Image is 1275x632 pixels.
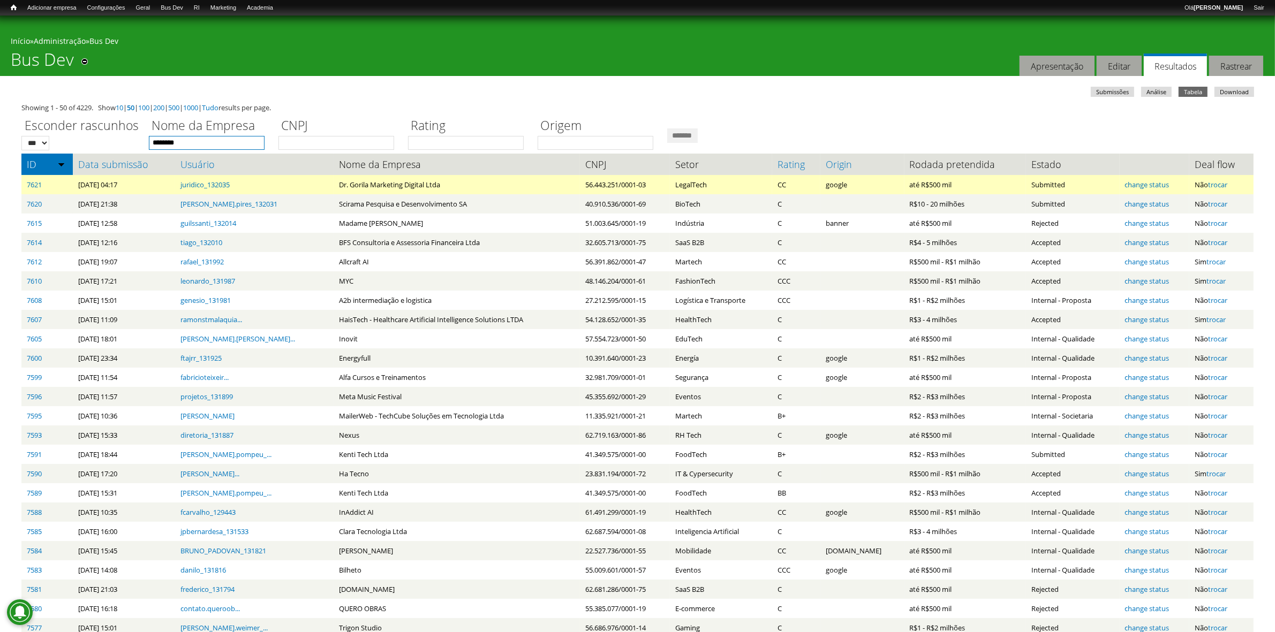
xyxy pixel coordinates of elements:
a: trocar [1206,276,1226,286]
td: C [772,310,820,329]
a: change status [1125,584,1170,594]
td: C [772,233,820,252]
td: [DATE] 18:44 [73,445,175,464]
td: LegalTech [670,175,772,194]
td: Não [1189,425,1254,445]
td: Logística e Transporte [670,291,772,310]
td: Accepted [1026,483,1119,502]
td: google [820,348,904,368]
td: google [820,425,904,445]
a: trocar [1208,392,1227,401]
td: 32.605.713/0001-75 [580,233,670,252]
a: 7596 [27,392,42,401]
a: RI [188,3,205,13]
a: change status [1125,315,1170,324]
td: EduTech [670,329,772,348]
td: Inovit [334,329,580,348]
td: Não [1189,599,1254,618]
td: Submitted [1026,445,1119,464]
a: projetos_131899 [180,392,233,401]
a: 7591 [27,450,42,459]
td: Não [1189,175,1254,194]
a: 7589 [27,488,42,498]
a: contato.queroob... [180,604,240,613]
td: Nexus [334,425,580,445]
td: 57.554.723/0001-50 [580,329,670,348]
td: [DATE] 10:36 [73,406,175,425]
a: Geral [130,3,155,13]
td: HaisTech - Healthcare Artificial Intelligence Solutions LTDA [334,310,580,329]
a: 1000 [183,103,198,112]
td: R$3 - 4 milhões [904,310,1027,329]
label: Esconder rascunhos [21,117,142,136]
a: 7585 [27,527,42,536]
td: [DATE] 15:33 [73,425,175,445]
td: 45.355.692/0001-29 [580,387,670,406]
a: Tabela [1179,87,1208,97]
a: 7600 [27,353,42,363]
th: CNPJ [580,154,670,175]
td: Sim [1189,464,1254,483]
td: C [772,348,820,368]
td: MYC [334,271,580,291]
td: Não [1189,483,1254,502]
td: R$4 - 5 milhões [904,233,1027,252]
a: Marketing [205,3,242,13]
a: 7607 [27,315,42,324]
a: Editar [1097,56,1142,77]
a: trocar [1208,372,1227,382]
td: Madame [PERSON_NAME] [334,214,580,233]
td: [DATE] 11:57 [73,387,175,406]
a: change status [1125,411,1170,421]
td: 23.831.194/0001-72 [580,464,670,483]
td: Energyfull [334,348,580,368]
td: CCC [772,271,820,291]
td: Não [1189,291,1254,310]
a: Análise [1141,87,1172,97]
td: Não [1189,329,1254,348]
td: CC [772,252,820,271]
a: [PERSON_NAME].pires_132031 [180,199,277,209]
td: Não [1189,368,1254,387]
td: Não [1189,502,1254,522]
td: R$500 mil - R$1 milhão [904,464,1027,483]
td: R$2 - R$3 milhões [904,445,1027,464]
a: trocar [1208,546,1227,555]
td: [DATE] 21:38 [73,194,175,214]
strong: [PERSON_NAME] [1194,4,1243,11]
td: R$10 - 20 milhões [904,194,1027,214]
td: Sim [1189,271,1254,291]
td: Submitted [1026,175,1119,194]
a: 7608 [27,295,42,305]
a: jpbernardesa_131533 [180,527,248,536]
td: C [772,329,820,348]
a: ramonstmalaquia... [180,315,242,324]
td: R$1 - R$2 milhões [904,348,1027,368]
td: 51.003.645/0001-19 [580,214,670,233]
td: Accepted [1026,464,1119,483]
td: [DATE] 11:54 [73,368,175,387]
a: Submissões [1091,87,1134,97]
a: trocar [1208,199,1227,209]
a: trocar [1208,353,1227,363]
a: 7612 [27,257,42,266]
td: CC [772,502,820,522]
td: FashionTech [670,271,772,291]
a: 7620 [27,199,42,209]
td: BFS Consultoria e Assessoria Financeira Ltda [334,233,580,252]
td: Segurança [670,368,772,387]
a: trocar [1208,488,1227,498]
a: Administração [34,36,86,46]
a: Resultados [1144,54,1207,77]
td: 56.443.251/0001-03 [580,175,670,194]
a: change status [1125,488,1170,498]
a: frederico_131794 [180,584,235,594]
a: trocar [1208,527,1227,536]
td: [DATE] 17:20 [73,464,175,483]
img: ordem crescente [58,161,65,167]
a: Usuário [180,159,328,170]
td: até R$500 mil [904,214,1027,233]
a: change status [1125,565,1170,575]
a: change status [1125,257,1170,266]
label: Nome da Empresa [149,117,271,136]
